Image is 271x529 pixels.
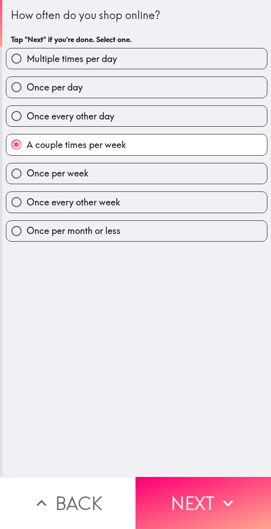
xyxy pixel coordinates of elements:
button: Once per day [6,77,267,97]
span: A couple times per week [27,138,126,151]
h6: Tap "Next" if you're done. Select one. [11,34,262,44]
span: Once per week [27,167,89,180]
button: Next [135,477,271,529]
button: Once per month or less [6,221,267,241]
span: Once every other week [27,196,120,209]
div: How often do you shop online? [11,8,262,23]
span: Once per day [27,81,83,94]
button: Once every other week [6,192,267,212]
button: A couple times per week [6,134,267,155]
span: Multiple times per day [27,52,117,65]
button: Multiple times per day [6,48,267,69]
span: Once every other day [27,110,114,123]
button: Once every other day [6,106,267,126]
button: Once per week [6,163,267,184]
span: Once per month or less [27,224,121,237]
